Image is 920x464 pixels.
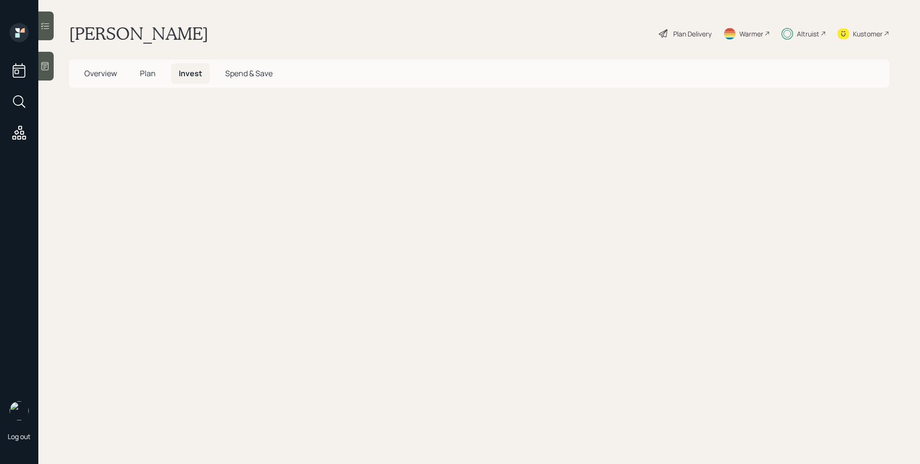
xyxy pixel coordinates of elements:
h1: [PERSON_NAME] [69,23,208,44]
span: Overview [84,68,117,79]
div: Altruist [797,29,819,39]
div: Warmer [739,29,763,39]
div: Plan Delivery [673,29,712,39]
span: Plan [140,68,156,79]
div: Log out [8,432,31,441]
span: Spend & Save [225,68,273,79]
img: james-distasi-headshot.png [10,401,29,420]
div: Kustomer [853,29,883,39]
span: Invest [179,68,202,79]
